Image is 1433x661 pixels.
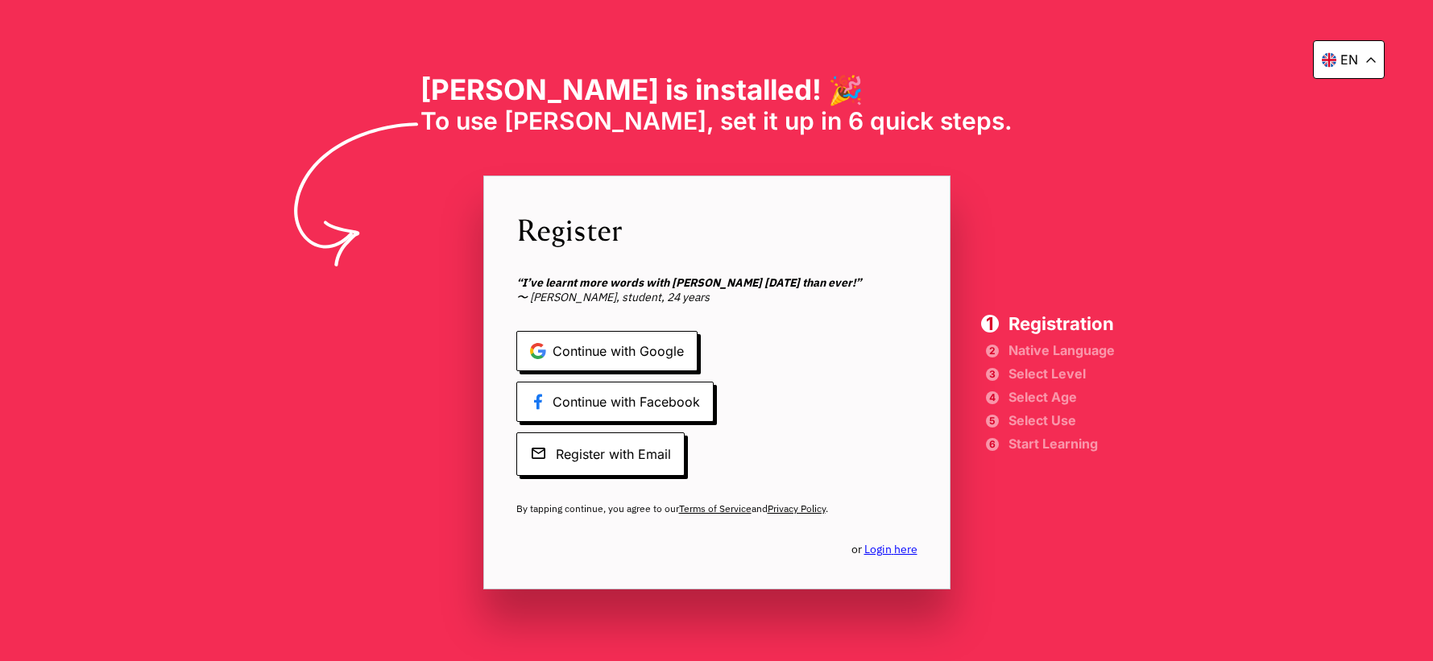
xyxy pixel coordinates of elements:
b: “I’ve learnt more words with [PERSON_NAME] [DATE] than ever!” [516,275,861,290]
a: Terms of Service [679,502,752,514]
span: Select Use [1008,415,1115,426]
span: Native Language [1008,345,1115,356]
span: Registration [1008,315,1115,333]
span: Continue with Facebook [516,382,714,422]
span: To use [PERSON_NAME], set it up in 6 quick steps. [420,106,1013,135]
span: Select Level [1008,368,1115,379]
a: Privacy Policy [768,502,826,514]
span: Select Age [1008,391,1115,403]
span: By tapping continue, you agree to our and . [516,502,917,515]
span: Register with Email [516,432,685,476]
p: en [1340,52,1358,68]
span: 〜 [PERSON_NAME], student, 24 years [516,275,917,304]
span: or [851,542,917,556]
span: Continue with Google [516,331,698,371]
a: Login here [864,542,917,556]
span: Register [516,209,917,250]
h1: [PERSON_NAME] is installed! 🎉 [420,72,1013,106]
span: Start Learning [1008,438,1115,449]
